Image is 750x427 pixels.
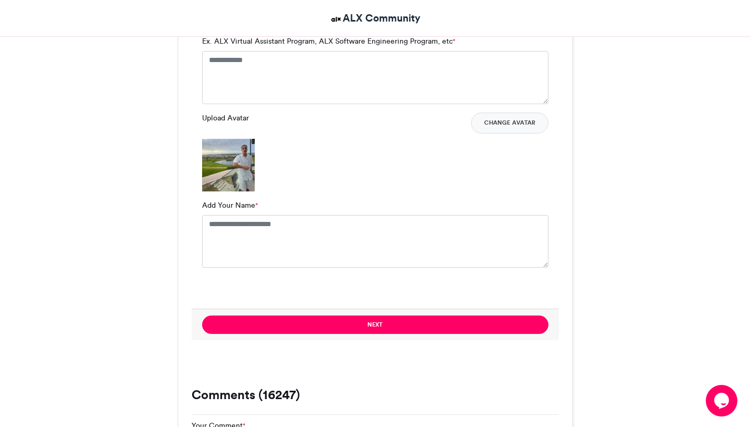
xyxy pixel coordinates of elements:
[202,139,255,191] img: 1758894195.994-b2dcae4267c1926e4edbba7f5065fdc4d8f11412.png
[329,11,421,26] a: ALX Community
[202,200,258,211] label: Add Your Name
[471,113,548,134] button: Change Avatar
[329,13,343,26] img: ALX Community
[706,385,739,416] iframe: chat widget
[202,36,455,47] label: Ex. ALX Virtual Assistant Program, ALX Software Engineering Program, etc
[192,389,559,401] h3: Comments (16247)
[202,113,249,124] label: Upload Avatar
[202,316,548,334] button: Next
